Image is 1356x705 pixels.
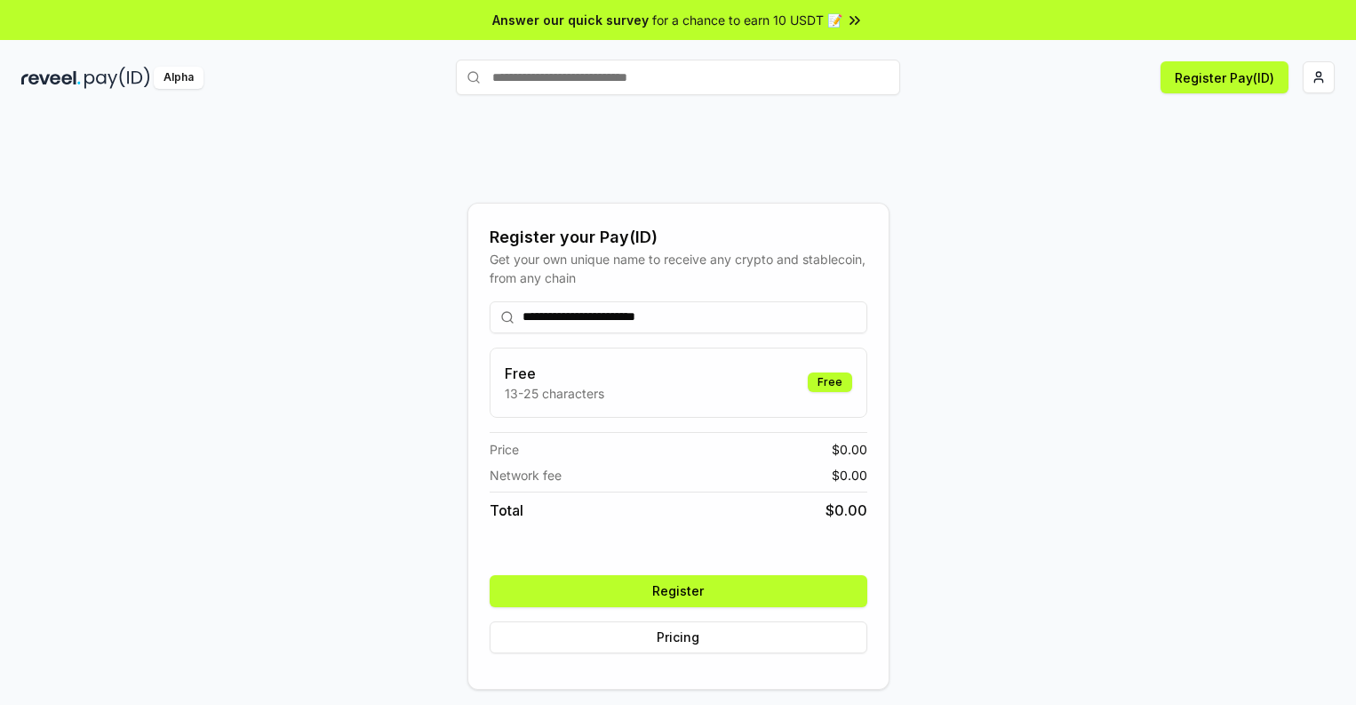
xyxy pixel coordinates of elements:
[832,466,867,485] span: $ 0.00
[505,363,604,384] h3: Free
[1161,61,1288,93] button: Register Pay(ID)
[492,11,649,29] span: Answer our quick survey
[490,225,867,250] div: Register your Pay(ID)
[490,440,519,459] span: Price
[808,373,852,392] div: Free
[154,67,203,89] div: Alpha
[832,440,867,459] span: $ 0.00
[826,500,867,521] span: $ 0.00
[490,575,867,607] button: Register
[652,11,842,29] span: for a chance to earn 10 USDT 📝
[490,466,562,485] span: Network fee
[84,67,150,89] img: pay_id
[490,500,523,521] span: Total
[490,250,867,287] div: Get your own unique name to receive any crypto and stablecoin, from any chain
[21,67,81,89] img: reveel_dark
[490,621,867,653] button: Pricing
[505,384,604,403] p: 13-25 characters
